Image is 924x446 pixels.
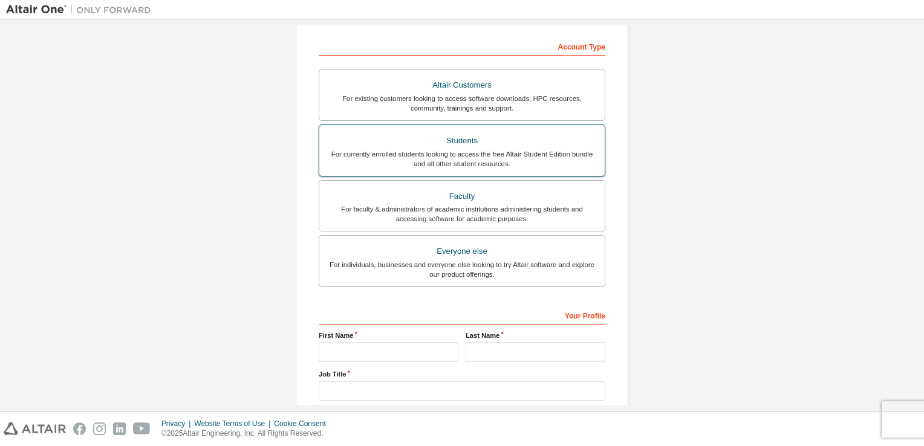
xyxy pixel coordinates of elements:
label: Job Title [319,369,605,379]
div: Your Profile [319,305,605,325]
div: Website Terms of Use [194,419,274,428]
div: For faculty & administrators of academic institutions administering students and accessing softwa... [327,204,597,224]
p: © 2025 Altair Engineering, Inc. All Rights Reserved. [161,428,333,439]
img: Altair One [6,4,157,16]
div: Everyone else [327,243,597,260]
div: Altair Customers [327,77,597,94]
div: Cookie Consent [274,419,333,428]
div: Privacy [161,419,194,428]
div: Students [327,132,597,149]
label: Last Name [466,331,605,340]
img: linkedin.svg [113,422,126,435]
div: For currently enrolled students looking to access the free Altair Student Edition bundle and all ... [327,149,597,169]
img: youtube.svg [133,422,151,435]
img: instagram.svg [93,422,106,435]
div: For existing customers looking to access software downloads, HPC resources, community, trainings ... [327,94,597,113]
div: Faculty [327,188,597,205]
img: altair_logo.svg [4,422,66,435]
div: Account Type [319,36,605,56]
img: facebook.svg [73,422,86,435]
div: For individuals, businesses and everyone else looking to try Altair software and explore our prod... [327,260,597,279]
label: First Name [319,331,458,340]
